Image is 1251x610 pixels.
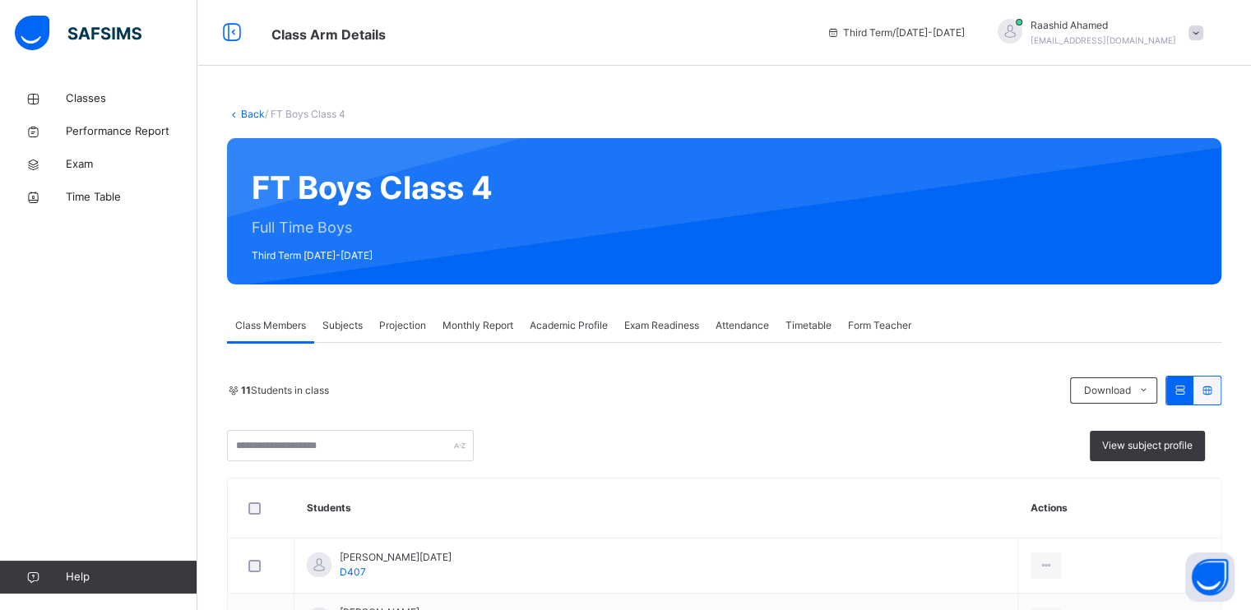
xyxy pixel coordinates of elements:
[1018,478,1221,538] th: Actions
[827,25,965,40] span: session/term information
[66,90,197,107] span: Classes
[785,318,832,333] span: Timetable
[1102,438,1193,453] span: View subject profile
[235,318,306,333] span: Class Members
[442,318,513,333] span: Monthly Report
[66,156,197,173] span: Exam
[340,550,452,565] span: [PERSON_NAME][DATE]
[265,108,345,120] span: / FT Boys Class 4
[66,569,197,585] span: Help
[271,26,386,43] span: Class Arm Details
[294,478,1018,538] th: Students
[15,16,141,50] img: safsims
[241,108,265,120] a: Back
[1083,383,1130,398] span: Download
[340,566,366,578] span: D407
[981,18,1212,48] div: RaashidAhamed
[716,318,769,333] span: Attendance
[1185,552,1235,602] button: Open asap
[530,318,608,333] span: Academic Profile
[66,123,197,140] span: Performance Report
[1031,35,1176,45] span: [EMAIL_ADDRESS][DOMAIN_NAME]
[66,189,197,206] span: Time Table
[1031,18,1176,33] span: Raashid Ahamed
[379,318,426,333] span: Projection
[848,318,911,333] span: Form Teacher
[624,318,699,333] span: Exam Readiness
[241,383,329,398] span: Students in class
[241,384,251,396] b: 11
[322,318,363,333] span: Subjects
